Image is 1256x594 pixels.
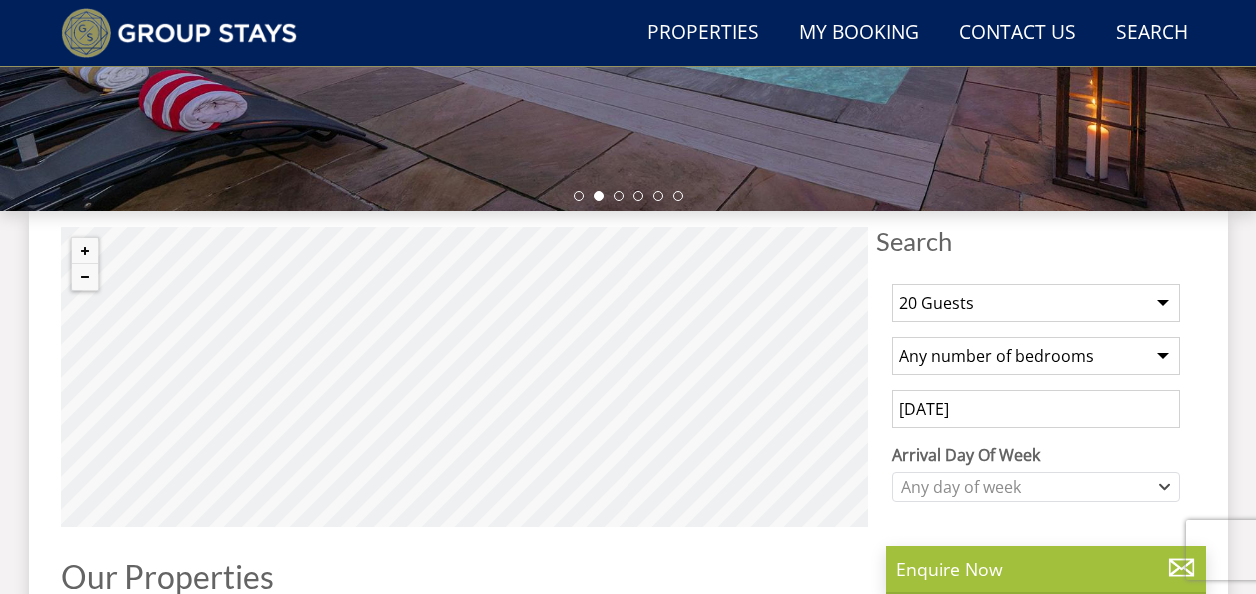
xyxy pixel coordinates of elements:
[1108,11,1196,56] a: Search
[876,227,1196,255] span: Search
[639,11,767,56] a: Properties
[896,476,1155,498] div: Any day of week
[72,264,98,290] button: Zoom out
[951,11,1084,56] a: Contact Us
[61,8,298,58] img: Group Stays
[892,472,1180,502] div: Combobox
[892,443,1180,467] label: Arrival Day Of Week
[791,11,927,56] a: My Booking
[896,556,1196,582] p: Enquire Now
[61,227,868,527] canvas: Map
[892,390,1180,428] input: Arrival Date
[61,559,868,594] h1: Our Properties
[72,238,98,264] button: Zoom in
